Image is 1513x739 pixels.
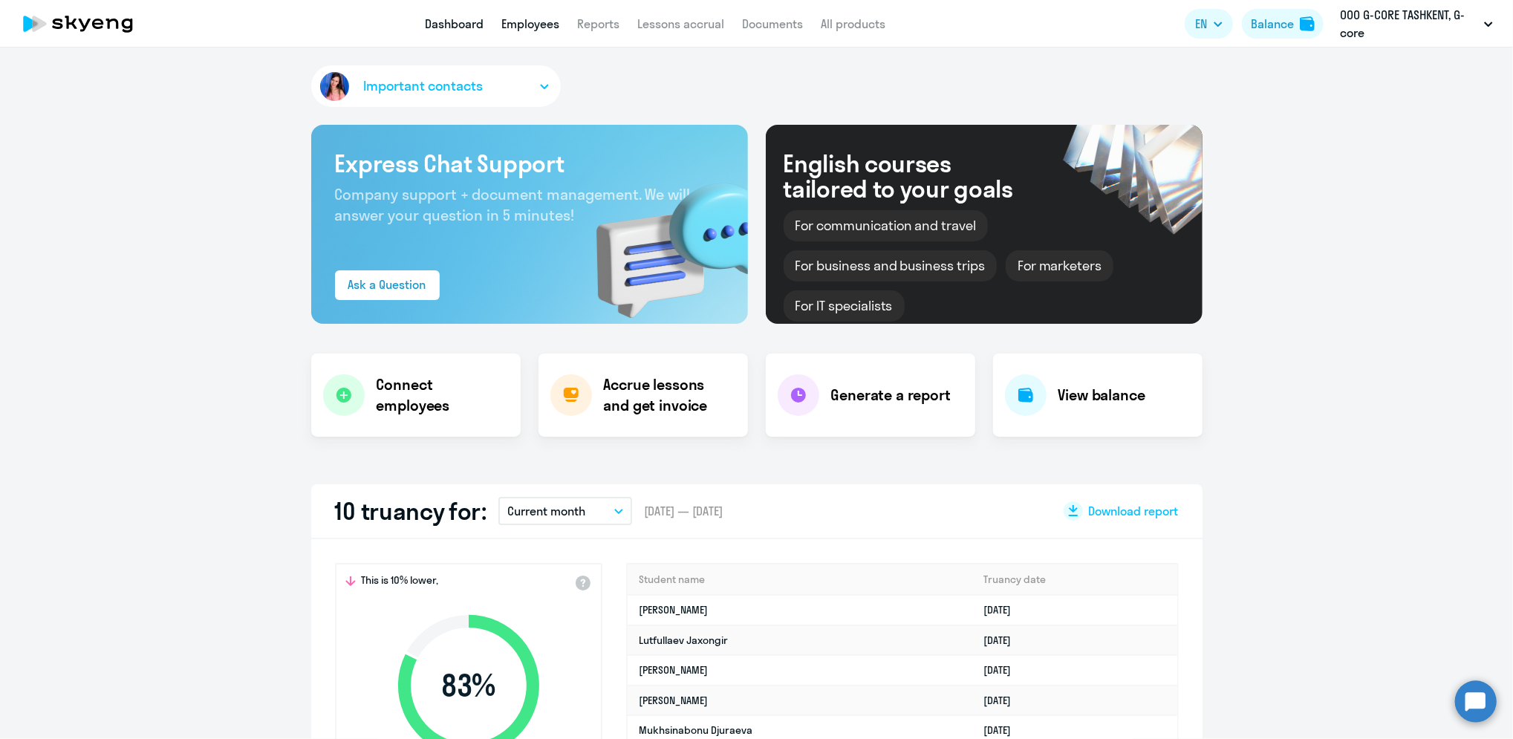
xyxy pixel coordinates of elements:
button: Ask a Question [335,270,440,300]
span: Important contacts [364,76,483,96]
div: For business and business trips [784,250,997,281]
span: This is 10% lower, [362,573,439,591]
button: EN [1185,9,1233,39]
img: balance [1300,16,1315,31]
button: Balancebalance [1242,9,1324,39]
div: English courses tailored to your goals [784,151,1038,201]
span: [DATE] — [DATE] [644,503,723,519]
h4: Accrue lessons and get invoice [604,374,733,416]
a: [DATE] [984,663,1024,677]
h4: View balance [1058,385,1145,406]
a: Dashboard [425,16,484,31]
a: [PERSON_NAME] [640,694,709,707]
h4: Connect employees [377,374,509,416]
a: Employees [501,16,559,31]
span: Company support + document management. We will answer your question in 5 minutes! [335,185,691,224]
a: All products [821,16,885,31]
a: [DATE] [984,723,1024,737]
a: Lutfullaev Jaxongir [640,634,729,647]
p: ООО G-CORE TASHKENT, G-core [1340,6,1478,42]
span: EN [1195,15,1207,33]
th: Truancy date [972,564,1177,595]
button: Current month [498,497,632,525]
button: Important contacts [311,65,561,107]
span: 83 % [383,668,554,703]
div: For marketers [1006,250,1113,281]
h2: 10 truancy for: [335,496,487,526]
a: [DATE] [984,694,1024,707]
a: Mukhsinabonu Djuraeva [640,723,753,737]
p: Current month [507,502,585,520]
th: Student name [628,564,972,595]
a: [DATE] [984,603,1024,616]
h3: Express Chat Support [335,149,724,178]
h4: Generate a report [831,385,951,406]
a: [DATE] [984,634,1024,647]
a: Documents [742,16,803,31]
div: For communication and travel [784,210,989,241]
button: ООО G-CORE TASHKENT, G-core [1333,6,1500,42]
div: Balance [1251,15,1294,33]
a: [PERSON_NAME] [640,663,709,677]
div: Ask a Question [348,276,426,293]
a: Reports [577,16,619,31]
span: Download report [1089,503,1179,519]
a: Lessons accrual [637,16,724,31]
div: For IT specialists [784,290,905,322]
img: avatar [317,69,352,104]
a: [PERSON_NAME] [640,603,709,616]
img: bg-img [575,157,748,324]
